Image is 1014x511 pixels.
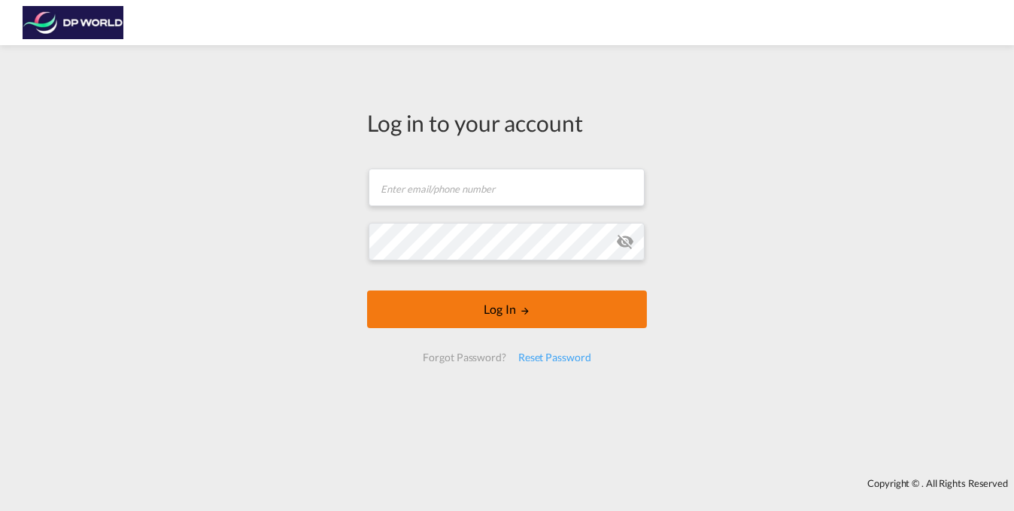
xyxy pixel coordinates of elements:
[367,290,647,328] button: LOGIN
[369,169,645,206] input: Enter email/phone number
[616,233,634,251] md-icon: icon-eye-off
[512,344,597,371] div: Reset Password
[23,6,124,40] img: c08ca190194411f088ed0f3ba295208c.png
[367,107,647,138] div: Log in to your account
[417,344,512,371] div: Forgot Password?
